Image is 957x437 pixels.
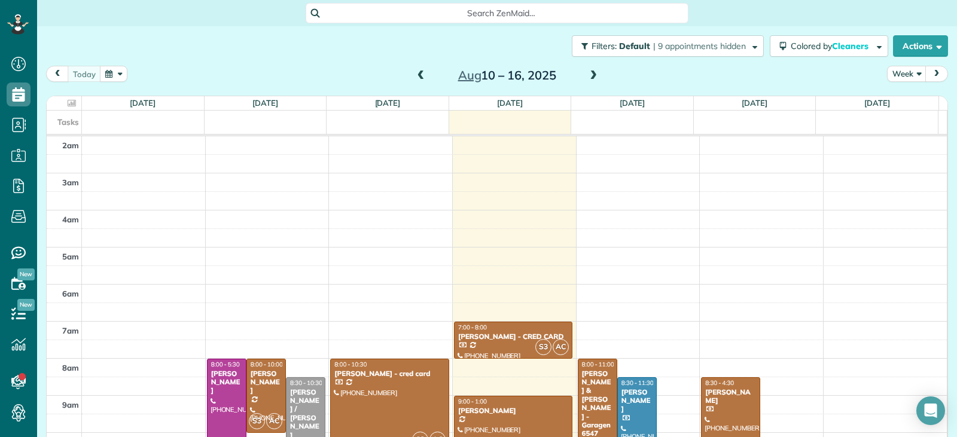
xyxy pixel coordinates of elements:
div: [PERSON_NAME] [458,407,569,415]
span: Aug [458,68,481,82]
div: [PERSON_NAME] - CRED CARD [458,332,569,341]
a: Filters: Default | 9 appointments hidden [566,35,764,57]
button: Filters: Default | 9 appointments hidden [572,35,764,57]
span: 7am [62,326,79,335]
span: Filters: [592,41,617,51]
button: prev [46,66,69,82]
div: [PERSON_NAME] [705,388,757,405]
button: today [68,66,101,82]
div: [PERSON_NAME] [250,369,282,395]
span: 2am [62,140,79,150]
span: 8:00 - 5:30 [211,360,240,368]
span: 8:30 - 4:30 [705,379,734,387]
div: [PERSON_NAME] [621,388,653,414]
a: [DATE] [252,98,278,108]
button: Colored byCleaners [770,35,888,57]
span: Default [619,41,651,51]
a: [DATE] [620,98,645,108]
div: Open Intercom Messenger [916,396,945,425]
a: [DATE] [130,98,156,108]
span: S3 [249,413,265,429]
span: AC [553,339,569,355]
div: [PERSON_NAME] - cred card [334,369,446,378]
span: | 9 appointments hidden [653,41,746,51]
span: 5am [62,252,79,261]
span: Tasks [57,117,79,127]
button: Week [887,66,926,82]
span: 7:00 - 8:00 [458,323,487,331]
span: 8:30 - 11:30 [621,379,654,387]
h2: 10 – 16, 2025 [432,69,582,82]
span: S3 [535,339,551,355]
span: 4am [62,215,79,224]
span: 9am [62,400,79,410]
span: 9:00 - 1:00 [458,398,487,405]
span: New [17,268,35,280]
span: AC [266,413,282,429]
span: 8:00 - 10:00 [251,360,283,368]
a: [DATE] [497,98,523,108]
span: 8:00 - 10:30 [334,360,367,368]
span: Colored by [791,41,873,51]
a: [DATE] [864,98,890,108]
a: [DATE] [742,98,767,108]
span: 8:30 - 10:30 [290,379,322,387]
span: 8am [62,363,79,372]
button: Actions [893,35,948,57]
span: 6am [62,289,79,298]
span: 8:00 - 11:00 [582,360,614,368]
span: New [17,299,35,311]
div: [PERSON_NAME] [211,369,243,395]
a: [DATE] [375,98,401,108]
span: Cleaners [832,41,870,51]
button: next [925,66,948,82]
span: 3am [62,178,79,187]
